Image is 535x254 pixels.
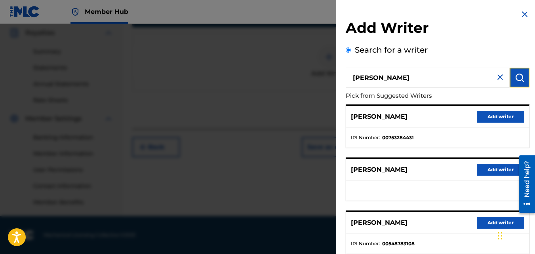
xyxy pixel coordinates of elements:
strong: 00753284431 [382,134,414,141]
input: Search writer's name or IPI Number [346,68,510,87]
img: MLC Logo [10,6,40,17]
iframe: Resource Center [513,152,535,216]
strong: 00548783108 [382,240,415,247]
img: Search Works [515,73,524,82]
button: Add writer [477,164,524,176]
span: IPI Number : [351,240,380,247]
span: Member Hub [85,7,128,16]
h2: Add Writer [346,19,529,39]
button: Add writer [477,111,524,123]
p: Pick from Suggested Writers [346,87,484,104]
p: [PERSON_NAME] [351,112,407,121]
label: Search for a writer [355,45,428,55]
img: close [495,72,505,82]
iframe: Chat Widget [495,216,535,254]
span: IPI Number : [351,134,380,141]
div: Drag [498,224,503,248]
img: Top Rightsholder [70,7,80,17]
p: [PERSON_NAME] [351,218,407,227]
p: [PERSON_NAME] [351,165,407,174]
button: Add writer [477,217,524,229]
